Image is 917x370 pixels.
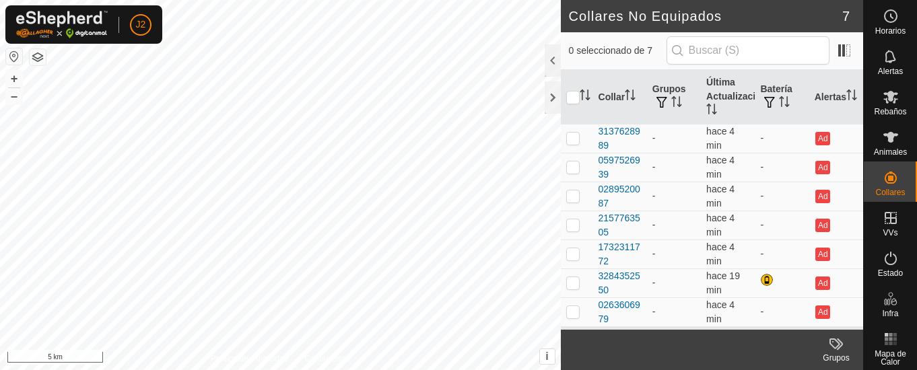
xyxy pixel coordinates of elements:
[755,124,809,153] td: -
[647,268,701,297] td: -
[647,124,701,153] td: -
[874,148,907,156] span: Animales
[706,242,735,266] span: 8 oct 2025, 19:50
[647,297,701,326] td: -
[706,270,740,295] span: 8 oct 2025, 19:35
[815,190,830,203] button: Ad
[599,153,642,182] div: 0597526939
[647,239,701,268] td: -
[647,70,701,124] th: Grupos
[599,182,642,211] div: 0289520087
[706,184,735,209] span: 8 oct 2025, 19:50
[211,353,288,365] a: Política de Privacidad
[755,297,809,326] td: -
[647,153,701,182] td: -
[809,352,863,364] div: Grupos
[706,106,717,116] p-sorticon: Activar para ordenar
[706,126,735,151] span: 8 oct 2025, 19:50
[706,299,735,324] span: 8 oct 2025, 19:50
[842,6,850,26] span: 7
[671,98,682,109] p-sorticon: Activar para ordenar
[755,239,809,268] td: -
[779,98,790,109] p-sorticon: Activar para ordenar
[878,67,903,75] span: Alertas
[647,182,701,211] td: -
[6,71,22,87] button: +
[545,350,548,362] span: i
[846,91,857,102] p-sorticon: Activar para ordenar
[815,219,830,232] button: Ad
[599,211,642,239] div: 2157763505
[815,248,830,261] button: Ad
[878,269,903,277] span: Estado
[867,350,914,366] span: Mapa de Calor
[755,70,809,124] th: Batería
[580,91,590,102] p-sorticon: Activar para ordenar
[599,298,642,326] div: 0263606979
[304,353,349,365] a: Contáctenos
[874,108,906,116] span: Rebaños
[136,17,146,32] span: J2
[599,124,642,153] div: 3137628989
[815,132,830,145] button: Ad
[815,305,830,319] button: Ad
[16,11,108,38] img: Logo Gallagher
[593,70,647,124] th: Collar
[569,44,667,58] span: 0 seleccionado de 7
[667,36,829,65] input: Buscar (S)
[815,276,830,290] button: Ad
[706,155,735,180] span: 8 oct 2025, 19:50
[599,269,642,297] div: 3284352550
[706,213,735,237] span: 8 oct 2025, 19:50
[815,161,830,174] button: Ad
[809,70,863,124] th: Alertas
[647,211,701,239] td: -
[6,88,22,104] button: –
[883,229,897,237] span: VVs
[755,211,809,239] td: -
[6,48,22,65] button: Restablecer Mapa
[599,240,642,268] div: 1732311772
[755,182,809,211] td: -
[875,27,906,35] span: Horarios
[30,49,46,65] button: Capas del Mapa
[875,188,905,196] span: Collares
[701,70,755,124] th: Última Actualización
[625,91,636,102] p-sorticon: Activar para ordenar
[882,309,898,318] span: Infra
[540,349,555,364] button: i
[569,8,842,24] h2: Collares No Equipados
[755,153,809,182] td: -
